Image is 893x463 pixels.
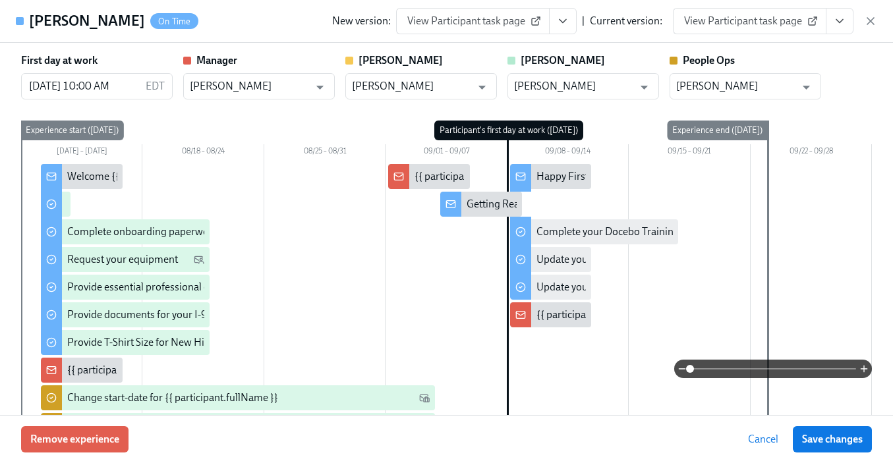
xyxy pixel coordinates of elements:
div: Update your Linkedin profile [536,252,665,267]
button: View task page [826,8,853,34]
div: 08/18 – 08/24 [142,144,264,161]
div: New version: [332,14,391,28]
strong: [PERSON_NAME] [359,54,443,67]
button: View task page [549,8,577,34]
span: View Participant task page [684,14,815,28]
div: Experience start ([DATE]) [20,121,124,140]
span: Cancel [748,433,778,446]
div: 09/01 – 09/07 [386,144,507,161]
div: Complete onboarding paperwork in [GEOGRAPHIC_DATA] [67,225,333,239]
button: Cancel [739,426,788,452]
div: Provide T-Shirt Size for New Hire Swag [67,335,240,350]
div: Provide essential professional documentation [67,280,273,294]
svg: Personal Email [194,254,204,265]
div: [DATE] – [DATE] [21,144,142,161]
div: {{ participant.fullName }} starts in a week 🎉 [415,169,614,184]
div: Update your Email Signature [536,280,665,294]
div: Welcome {{ participant.firstName }}! [67,169,231,184]
div: Participant's first day at work ([DATE]) [434,121,583,140]
strong: [PERSON_NAME] [521,54,605,67]
button: Save changes [793,426,872,452]
span: On Time [150,16,198,26]
a: View Participant task page [396,8,550,34]
span: Remove experience [30,433,119,446]
svg: Work Email [419,393,430,403]
span: View Participant task page [407,14,538,28]
button: Remove experience [21,426,129,452]
div: Happy First Day {{ participant.firstName }}! [536,169,730,184]
strong: Manager [196,54,237,67]
div: 09/08 – 09/14 [507,144,629,161]
button: Open [634,77,654,97]
button: Open [310,77,330,97]
div: Request your equipment [67,252,178,267]
span: Save changes [802,433,863,446]
button: Open [472,77,492,97]
div: Experience end ([DATE]) [667,121,768,140]
div: 09/22 – 09/28 [751,144,872,161]
button: Open [796,77,817,97]
label: First day at work [21,53,98,68]
div: Change start-date for {{ participant.fullName }} [67,391,278,405]
div: Provide documents for your I-9 verification [67,308,260,322]
a: View Participant task page [673,8,826,34]
div: Current version: [590,14,662,28]
div: | [582,14,585,28]
div: 08/25 – 08/31 [264,144,386,161]
div: Getting Ready for Onboarding [467,197,602,211]
div: 09/15 – 09/21 [629,144,750,161]
p: EDT [146,79,165,94]
h4: [PERSON_NAME] [29,11,145,31]
strong: People Ops [683,54,735,67]
div: {{ participant.firstName }} starts [DATE]! [536,308,717,322]
div: Complete your Docebo Training Pathway [536,225,720,239]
